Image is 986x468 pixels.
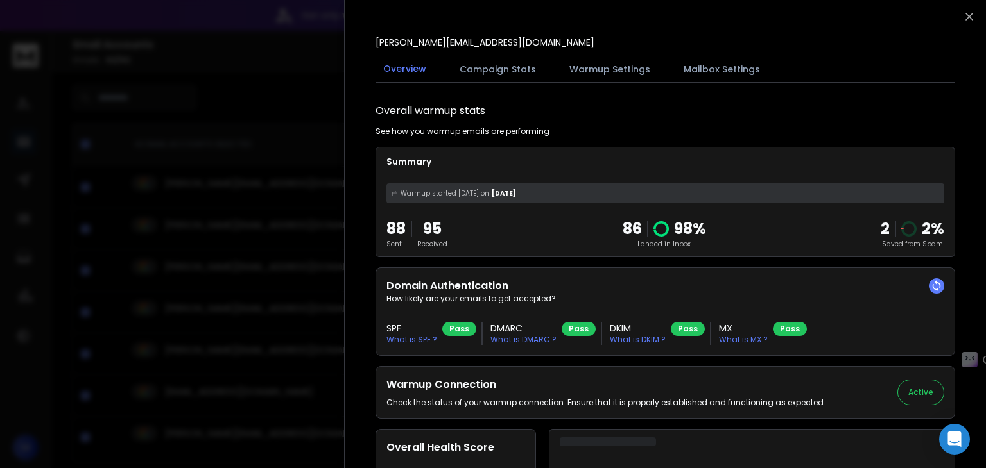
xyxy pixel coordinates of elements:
div: Pass [442,322,476,336]
button: Warmup Settings [562,55,658,83]
button: Mailbox Settings [676,55,768,83]
button: Campaign Stats [452,55,544,83]
p: 2 % [922,219,944,239]
p: 86 [623,219,642,239]
button: Active [897,380,944,405]
h3: DMARC [490,322,557,335]
p: What is DKIM ? [610,335,666,345]
p: [PERSON_NAME][EMAIL_ADDRESS][DOMAIN_NAME] [376,36,594,49]
p: 98 % [674,219,706,239]
h2: Overall Health Score [386,440,525,455]
div: Pass [671,322,705,336]
p: What is SPF ? [386,335,437,345]
p: 95 [417,219,447,239]
h2: Domain Authentication [386,278,944,294]
p: How likely are your emails to get accepted? [386,294,944,304]
p: See how you warmup emails are performing [376,126,549,137]
h1: Overall warmup stats [376,103,485,119]
div: Open Intercom Messenger [939,424,970,455]
p: Received [417,239,447,249]
p: Saved from Spam [881,239,944,249]
p: 88 [386,219,406,239]
p: Summary [386,155,944,168]
p: Landed in Inbox [623,239,706,249]
h3: SPF [386,322,437,335]
p: What is MX ? [719,335,768,345]
div: [DATE] [386,183,944,203]
p: What is DMARC ? [490,335,557,345]
span: Warmup started [DATE] on [401,188,489,198]
h3: DKIM [610,322,666,335]
strong: 2 [881,218,890,239]
div: Pass [773,322,807,336]
h2: Warmup Connection [386,377,826,392]
p: Sent [386,239,406,249]
p: Check the status of your warmup connection. Ensure that it is properly established and functionin... [386,397,826,408]
div: Pass [562,322,596,336]
h3: MX [719,322,768,335]
button: Overview [376,54,434,84]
